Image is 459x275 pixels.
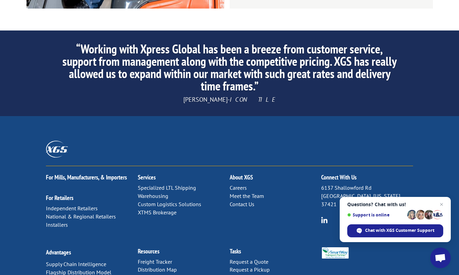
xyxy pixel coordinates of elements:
span: ICON TILE [230,96,276,103]
p: 6137 Shallowford Rd [GEOGRAPHIC_DATA], [US_STATE] 37421 [321,184,413,208]
span: Close chat [437,200,446,209]
a: Distribution Map [138,266,177,273]
a: Custom Logistics Solutions [138,201,201,208]
a: Contact Us [230,201,254,208]
a: Careers [230,184,247,191]
a: Request a Pickup [230,266,270,273]
a: Warehousing [138,192,168,199]
h2: Tasks [230,248,322,258]
h2: Connect With Us [321,174,413,184]
div: Open chat [430,248,451,268]
a: Resources [138,247,159,255]
span: Support is online [347,212,405,217]
div: Chat with XGS Customer Support [347,224,443,237]
span: - [228,96,230,103]
a: National & Regional Retailers [46,213,116,220]
a: Specialized LTL Shipping [138,184,196,191]
a: Services [138,173,156,181]
a: Independent Retailers [46,205,98,212]
img: XGS_Logos_ALL_2024_All_White [46,141,68,158]
span: [PERSON_NAME] [183,96,228,103]
span: Questions? Chat with us! [347,202,443,207]
a: XTMS Brokerage [138,209,177,216]
span: Chat with XGS Customer Support [365,227,434,234]
a: For Mills, Manufacturers, & Importers [46,173,127,181]
h2: “Working with Xpress Global has been a breeze from customer service, support from management alon... [60,43,399,96]
a: Request a Quote [230,258,268,265]
a: Advantages [46,248,71,256]
a: About XGS [230,173,253,181]
a: Installers [46,221,68,228]
a: For Retailers [46,194,73,202]
a: Freight Tracker [138,258,172,265]
img: Smartway_Logo [321,247,349,259]
img: group-6 [321,217,328,223]
a: Meet the Team [230,192,264,199]
a: Supply Chain Intelligence [46,261,106,267]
